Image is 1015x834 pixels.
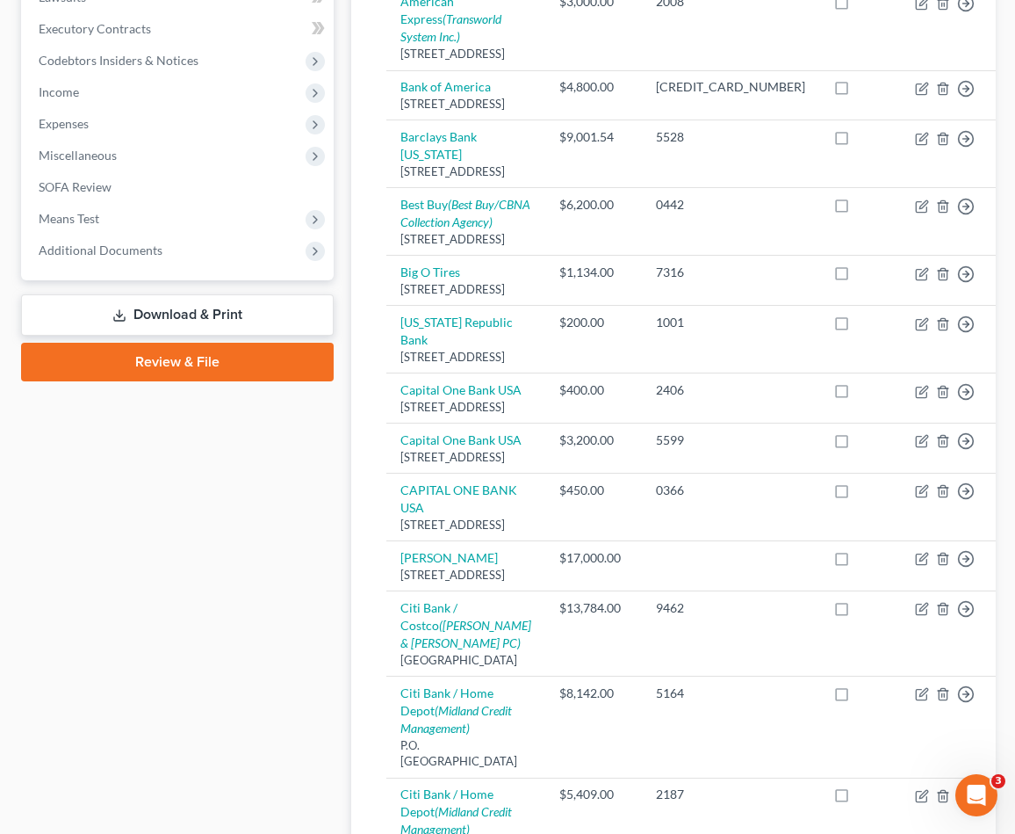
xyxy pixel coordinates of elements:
[656,128,805,146] div: 5528
[400,231,531,248] div: [STREET_ADDRESS]
[656,78,805,96] div: [CREDIT_CARD_NUMBER]
[39,243,162,257] span: Additional Documents
[559,314,628,331] div: $200.00
[991,774,1005,788] span: 3
[400,96,531,112] div: [STREET_ADDRESS]
[656,685,805,702] div: 5164
[39,21,151,36] span: Executory Contracts
[656,786,805,803] div: 2187
[400,567,531,584] div: [STREET_ADDRESS]
[400,197,530,229] a: Best Buy(Best Buy/CBNA Collection Agency)
[559,685,628,702] div: $8,142.00
[400,600,531,650] a: Citi Bank / Costco([PERSON_NAME] & [PERSON_NAME] PC)
[39,116,89,131] span: Expenses
[25,171,334,203] a: SOFA Review
[400,449,531,466] div: [STREET_ADDRESS]
[559,381,628,399] div: $400.00
[400,737,531,770] div: P.O. [GEOGRAPHIC_DATA]
[39,53,198,68] span: Codebtors Insiders & Notices
[656,432,805,449] div: 5599
[656,482,805,499] div: 0366
[400,163,531,180] div: [STREET_ADDRESS]
[559,482,628,499] div: $450.00
[400,281,531,298] div: [STREET_ADDRESS]
[400,265,460,279] a: Big O Tires
[400,618,531,650] i: ([PERSON_NAME] & [PERSON_NAME] PC)
[559,78,628,96] div: $4,800.00
[656,599,805,617] div: 9462
[656,196,805,214] div: 0442
[400,11,501,44] i: (Transworld System Inc.)
[21,294,334,336] a: Download & Print
[559,786,628,803] div: $5,409.00
[400,349,531,366] div: [STREET_ADDRESS]
[39,211,99,226] span: Means Test
[656,264,805,281] div: 7316
[400,703,512,736] i: (Midland Credit Management)
[400,685,512,736] a: Citi Bank / Home Depot(Midland Credit Management)
[21,343,334,381] a: Review & File
[400,652,531,669] div: [GEOGRAPHIC_DATA]
[400,550,498,565] a: [PERSON_NAME]
[39,84,79,99] span: Income
[400,382,522,397] a: Capital One Bank USA
[400,46,531,62] div: [STREET_ADDRESS]
[656,381,805,399] div: 2406
[400,129,477,162] a: Barclays Bank [US_STATE]
[559,264,628,281] div: $1,134.00
[559,432,628,449] div: $3,200.00
[400,517,531,533] div: [STREET_ADDRESS]
[400,432,522,447] a: Capital One Bank USA
[955,774,997,816] iframe: Intercom live chat
[559,549,628,567] div: $17,000.00
[656,314,805,331] div: 1001
[559,599,628,617] div: $13,784.00
[559,128,628,146] div: $9,001.54
[39,179,112,194] span: SOFA Review
[400,399,531,416] div: [STREET_ADDRESS]
[39,148,117,163] span: Miscellaneous
[400,197,530,229] i: (Best Buy/CBNA Collection Agency)
[400,482,517,515] a: CAPITAL ONE BANK USA
[400,315,513,347] a: [US_STATE] Republic Bank
[559,196,628,214] div: $6,200.00
[25,13,334,45] a: Executory Contracts
[400,79,491,94] a: Bank of America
